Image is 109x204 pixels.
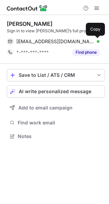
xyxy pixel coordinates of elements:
span: AI write personalized message [19,89,91,94]
button: Reveal Button [73,49,99,56]
img: ContactOut v5.3.10 [7,4,48,12]
span: [EMAIL_ADDRESS][DOMAIN_NAME] [16,38,94,45]
div: [PERSON_NAME] [7,20,52,27]
div: Sign in to view [PERSON_NAME]’s full profile [7,28,105,34]
span: Add to email campaign [18,105,73,111]
div: Save to List / ATS / CRM [19,72,93,78]
button: save-profile-one-click [7,69,105,81]
button: AI write personalized message [7,85,105,98]
button: Add to email campaign [7,102,105,114]
span: Notes [18,133,102,139]
span: Find work email [18,120,102,126]
button: Notes [7,132,105,141]
button: Find work email [7,118,105,128]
